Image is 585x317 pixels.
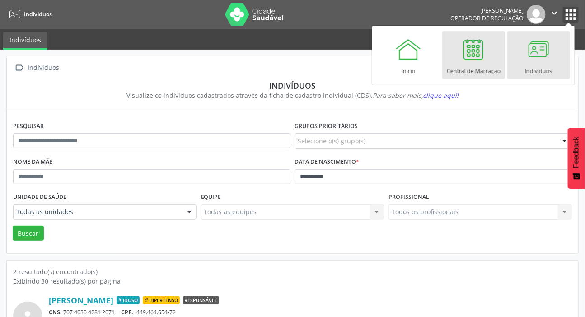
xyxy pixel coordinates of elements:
[442,31,505,79] a: Central de Marcação
[143,296,180,304] span: Hipertenso
[388,190,429,204] label: Profissional
[13,155,52,169] label: Nome da mãe
[13,61,26,74] i: 
[117,296,140,304] span: Idoso
[563,7,579,23] button: apps
[6,7,52,22] a: Indivíduos
[450,14,524,22] span: Operador de regulação
[19,81,566,91] div: Indivíduos
[183,296,219,304] span: Responsável
[373,91,459,100] i: Para saber mais,
[527,5,546,24] img: img
[450,7,524,14] div: [PERSON_NAME]
[201,190,221,204] label: Equipe
[49,295,113,305] a: [PERSON_NAME]
[49,308,572,316] div: 707 4030 4281 2071
[377,31,440,79] a: Início
[13,119,44,133] label: Pesquisar
[13,226,44,241] button: Buscar
[122,308,134,316] span: CPF:
[13,190,66,204] label: Unidade de saúde
[568,128,585,189] button: Feedback - Mostrar pesquisa
[13,267,572,276] div: 2 resultado(s) encontrado(s)
[13,61,61,74] a:  Indivíduos
[549,8,559,18] i: 
[295,155,360,169] label: Data de nascimento
[572,137,580,168] span: Feedback
[16,207,178,216] span: Todas as unidades
[298,136,366,146] span: Selecione o(s) grupo(s)
[13,276,572,286] div: Exibindo 30 resultado(s) por página
[136,308,176,316] span: 449.464.654-72
[24,10,52,18] span: Indivíduos
[507,31,570,79] a: Indivíduos
[546,5,563,24] button: 
[295,119,358,133] label: Grupos prioritários
[3,32,47,50] a: Indivíduos
[49,308,62,316] span: CNS:
[19,91,566,100] div: Visualize os indivíduos cadastrados através da ficha de cadastro individual (CDS).
[26,61,61,74] div: Indivíduos
[423,91,459,100] span: clique aqui!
